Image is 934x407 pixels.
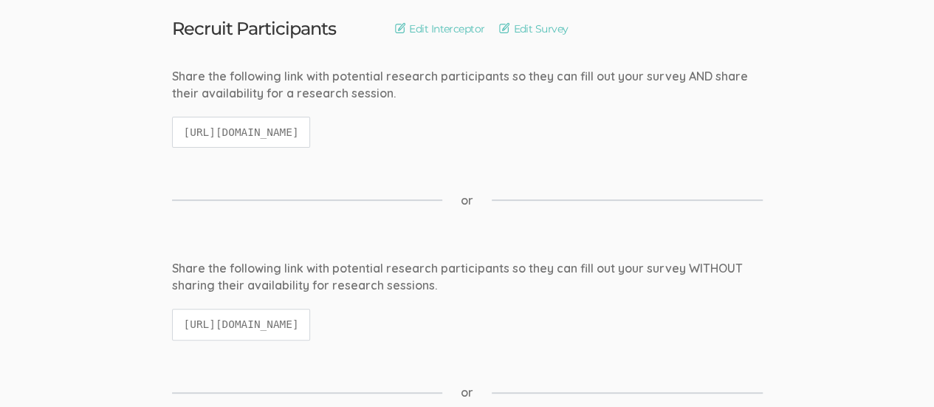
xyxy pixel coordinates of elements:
[172,117,311,148] code: [URL][DOMAIN_NAME]
[172,309,311,341] code: [URL][DOMAIN_NAME]
[860,336,934,407] iframe: Chat Widget
[461,192,473,209] span: or
[172,19,337,38] h3: Recruit Participants
[461,384,473,401] span: or
[395,21,484,37] a: Edit Interceptor
[499,21,568,37] a: Edit Survey
[172,68,763,102] div: Share the following link with potential research participants so they can fill out your survey AN...
[172,260,763,294] div: Share the following link with potential research participants so they can fill out your survey WI...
